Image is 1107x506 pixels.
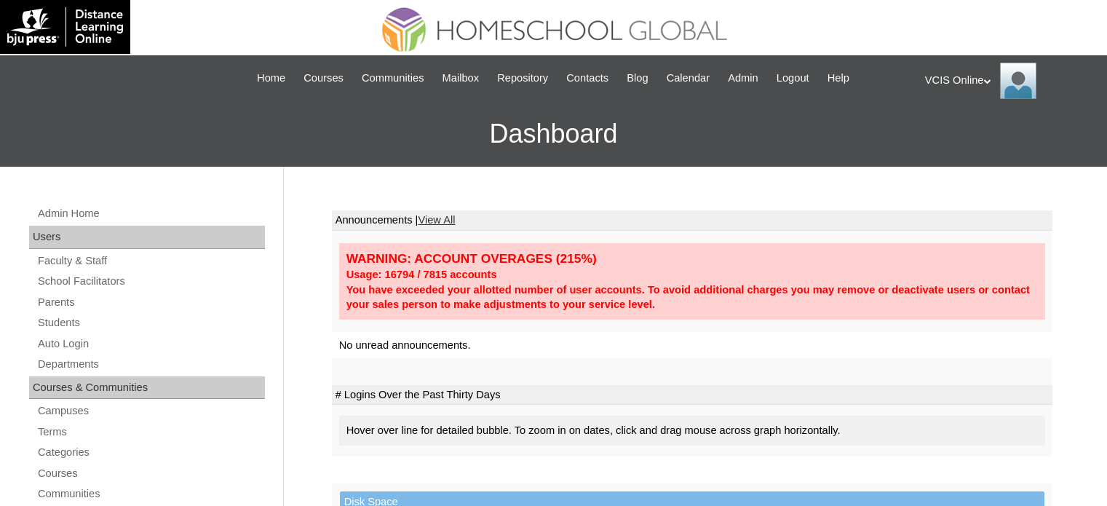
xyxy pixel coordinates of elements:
[777,70,809,87] span: Logout
[728,70,758,87] span: Admin
[1000,63,1036,99] img: VCIS Online Admin
[7,7,123,47] img: logo-white.png
[29,226,265,249] div: Users
[820,70,857,87] a: Help
[250,70,293,87] a: Home
[925,63,1092,99] div: VCIS Online
[257,70,285,87] span: Home
[36,402,265,420] a: Campuses
[332,210,1052,231] td: Announcements |
[497,70,548,87] span: Repository
[332,385,1052,406] td: # Logins Over the Past Thirty Days
[36,293,265,312] a: Parents
[29,376,265,400] div: Courses & Communities
[346,282,1038,312] div: You have exceeded your allotted number of user accounts. To avoid additional charges you may remo...
[619,70,655,87] a: Blog
[435,70,487,87] a: Mailbox
[36,272,265,290] a: School Facilitators
[36,443,265,462] a: Categories
[36,465,265,483] a: Courses
[332,332,1052,359] td: No unread announcements.
[36,252,265,270] a: Faculty & Staff
[36,205,265,223] a: Admin Home
[296,70,351,87] a: Courses
[443,70,480,87] span: Mailbox
[418,214,455,226] a: View All
[769,70,817,87] a: Logout
[36,355,265,373] a: Departments
[36,423,265,441] a: Terms
[354,70,432,87] a: Communities
[303,70,344,87] span: Courses
[490,70,555,87] a: Repository
[362,70,424,87] span: Communities
[339,416,1045,446] div: Hover over line for detailed bubble. To zoom in on dates, click and drag mouse across graph horiz...
[36,485,265,503] a: Communities
[627,70,648,87] span: Blog
[559,70,616,87] a: Contacts
[721,70,766,87] a: Admin
[7,101,1100,167] h3: Dashboard
[36,335,265,353] a: Auto Login
[828,70,849,87] span: Help
[36,314,265,332] a: Students
[659,70,717,87] a: Calendar
[346,269,497,280] strong: Usage: 16794 / 7815 accounts
[566,70,608,87] span: Contacts
[346,250,1038,267] div: WARNING: ACCOUNT OVERAGES (215%)
[667,70,710,87] span: Calendar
